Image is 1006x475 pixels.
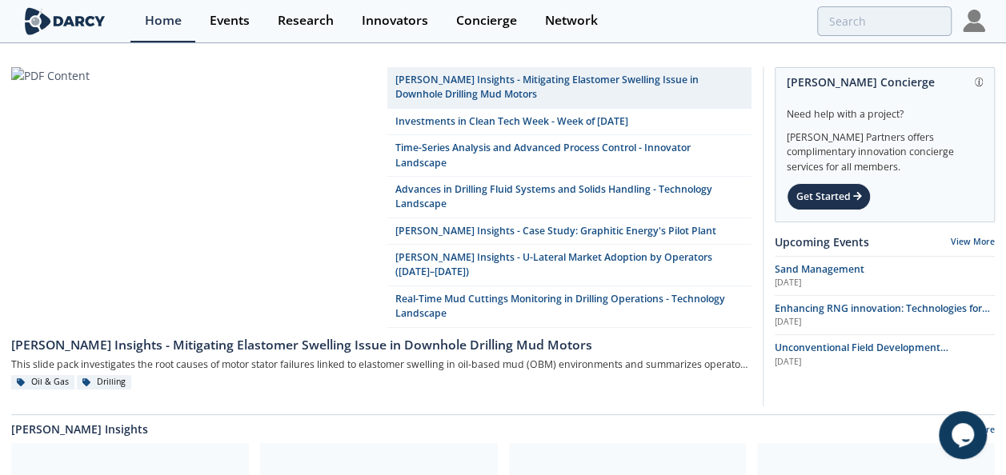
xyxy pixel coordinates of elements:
[775,262,864,276] span: Sand Management
[11,355,751,375] div: This slide pack investigates the root causes of motor stator failures linked to elastomer swellin...
[387,109,752,135] a: Investments in Clean Tech Week - Week of [DATE]
[387,135,752,177] a: Time-Series Analysis and Advanced Process Control - Innovator Landscape
[775,262,995,289] a: Sand Management [DATE]
[787,68,983,96] div: [PERSON_NAME] Concierge
[22,7,109,35] img: logo-wide.svg
[11,375,74,389] div: Oil & Gas
[775,277,995,289] div: [DATE]
[775,316,995,329] div: [DATE]
[387,245,752,286] a: [PERSON_NAME] Insights - U-Lateral Market Adoption by Operators ([DATE]–[DATE])
[975,78,984,86] img: information.svg
[775,234,869,250] a: Upcoming Events
[817,6,952,36] input: Advanced Search
[787,183,871,210] div: Get Started
[387,67,752,109] a: [PERSON_NAME] Insights - Mitigating Elastomer Swelling Issue in Downhole Drilling Mud Motors
[11,421,148,437] a: [PERSON_NAME] Insights
[387,218,752,245] a: [PERSON_NAME] Insights - Case Study: Graphitic Energy's Pilot Plant
[77,375,131,389] div: Drilling
[951,236,995,247] a: View More
[362,14,428,27] div: Innovators
[775,341,995,368] a: Unconventional Field Development Optimization through Geochemical Fingerprinting Technology [DATE]
[939,411,990,459] iframe: chat widget
[210,14,250,27] div: Events
[456,14,517,27] div: Concierge
[775,341,948,384] span: Unconventional Field Development Optimization through Geochemical Fingerprinting Technology
[145,14,182,27] div: Home
[545,14,598,27] div: Network
[11,328,751,355] a: [PERSON_NAME] Insights - Mitigating Elastomer Swelling Issue in Downhole Drilling Mud Motors
[775,301,995,329] a: Enhancing RNG innovation: Technologies for Sustainable Energy [DATE]
[11,336,751,355] div: [PERSON_NAME] Insights - Mitigating Elastomer Swelling Issue in Downhole Drilling Mud Motors
[963,10,985,32] img: Profile
[387,286,752,328] a: Real-Time Mud Cuttings Monitoring in Drilling Operations - Technology Landscape
[787,96,983,122] div: Need help with a project?
[775,356,995,369] div: [DATE]
[787,122,983,174] div: [PERSON_NAME] Partners offers complimentary innovation concierge services for all members.
[278,14,334,27] div: Research
[775,301,990,329] span: Enhancing RNG innovation: Technologies for Sustainable Energy
[387,177,752,218] a: Advances in Drilling Fluid Systems and Solids Handling - Technology Landscape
